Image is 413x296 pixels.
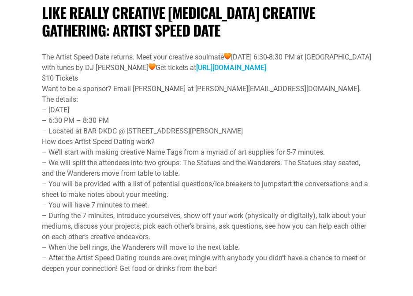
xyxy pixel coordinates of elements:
img: 🧡 [149,63,156,70]
div: – When the bell rings, the Wanderers will move to the next table. [42,242,372,253]
div: – You will have 7 minutes to meet. [42,200,372,211]
a: [URL][DOMAIN_NAME] [196,63,266,72]
div: How does Artist Speed Dating work? [42,137,372,147]
div: The details: – [DATE] – 6:30 PM – 8:30 PM – Located at BAR DKDC @ [STREET_ADDRESS][PERSON_NAME] [42,94,372,137]
div: The Artist Speed Date returns. Meet your creative soulmate [DATE] 6:30-8:30 PM at [GEOGRAPHIC_DAT... [42,52,372,73]
div: – You will be provided with a list of potential questions/ice breakers to jumpstart the conversat... [42,179,372,200]
h1: Like Really Creative [MEDICAL_DATA] Creative Gathering: Artist Speed Date [42,4,372,39]
div: $10 Tickets [42,73,372,84]
div: – We will split the attendees into two groups: The Statues and the Wanderers. The Statues stay se... [42,158,372,179]
div: – During the 7 minutes, introduce yourselves, show off your work (physically or digitally), talk ... [42,211,372,242]
div: – After the Artist Speed Dating rounds are over, mingle with anybody you didn’t have a chance to ... [42,253,372,274]
div: – We’ll start with making creative Name Tags from a myriad of art supplies for 5-7 minutes. [42,147,372,158]
div: Want to be a sponsor? Email [PERSON_NAME] at [PERSON_NAME][EMAIL_ADDRESS][DOMAIN_NAME]. [42,84,372,94]
img: 🧡 [224,52,231,59]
